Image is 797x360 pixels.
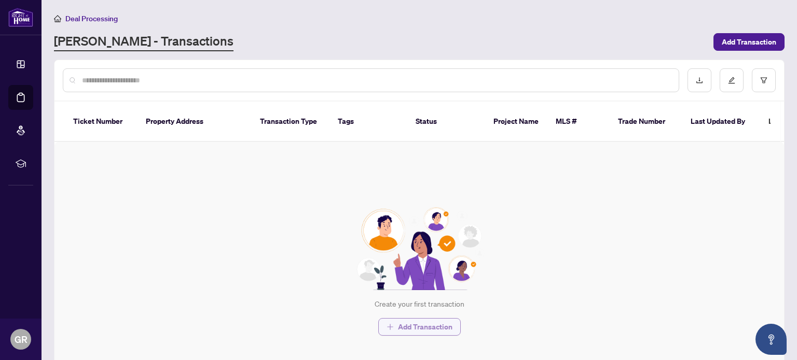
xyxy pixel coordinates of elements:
[713,33,785,51] button: Add Transaction
[15,332,28,347] span: GR
[375,298,464,310] div: Create your first transaction
[728,77,735,84] span: edit
[329,102,407,142] th: Tags
[54,33,233,51] a: [PERSON_NAME] - Transactions
[752,68,776,92] button: filter
[407,102,485,142] th: Status
[722,34,776,50] span: Add Transaction
[398,319,452,335] span: Add Transaction
[547,102,610,142] th: MLS #
[8,8,33,27] img: logo
[720,68,744,92] button: edit
[65,102,138,142] th: Ticket Number
[760,77,767,84] span: filter
[696,77,703,84] span: download
[138,102,252,142] th: Property Address
[378,318,461,336] button: Add Transaction
[352,207,486,290] img: Null State Icon
[682,102,760,142] th: Last Updated By
[610,102,682,142] th: Trade Number
[485,102,547,142] th: Project Name
[54,15,61,22] span: home
[387,323,394,330] span: plus
[252,102,329,142] th: Transaction Type
[755,324,787,355] button: Open asap
[688,68,711,92] button: download
[65,14,118,23] span: Deal Processing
